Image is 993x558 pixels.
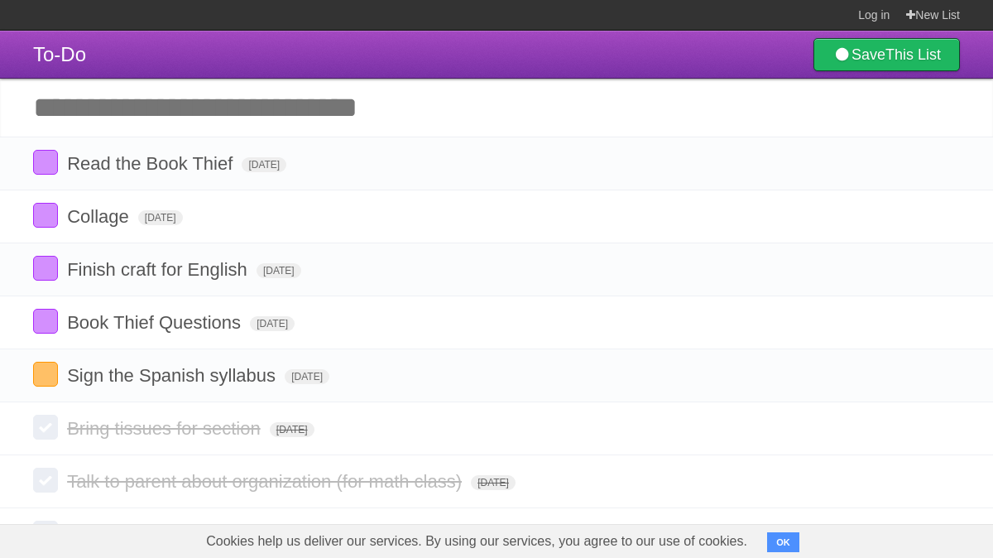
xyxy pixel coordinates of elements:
span: [DATE] [270,422,314,437]
label: Done [33,150,58,175]
label: Done [33,415,58,440]
span: Sign the Spanish syllabus [67,365,280,386]
label: Done [33,309,58,334]
span: [DATE] [250,316,295,331]
label: Done [33,203,58,228]
span: Cookies help us deliver our services. By using our services, you agree to our use of cookies. [189,525,764,558]
span: Finish craft for English [67,259,252,280]
span: [DATE] [257,263,301,278]
b: This List [885,46,941,63]
label: Done [33,362,58,387]
label: Done [33,521,58,546]
span: [DATE] [471,475,516,490]
button: OK [767,532,799,552]
span: To-Do [33,43,86,65]
span: [DATE] [242,157,286,172]
a: SaveThis List [813,38,960,71]
label: Done [33,468,58,493]
span: Collage [67,206,133,227]
span: [DATE] [285,369,329,384]
span: Bring tissues for section [67,418,265,439]
span: Talk to parent about organization (for math class) [67,471,466,492]
span: Read the Book Thief [67,153,237,174]
span: [DATE] [138,210,183,225]
label: Done [33,256,58,281]
span: Book Thief Questions [67,312,245,333]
